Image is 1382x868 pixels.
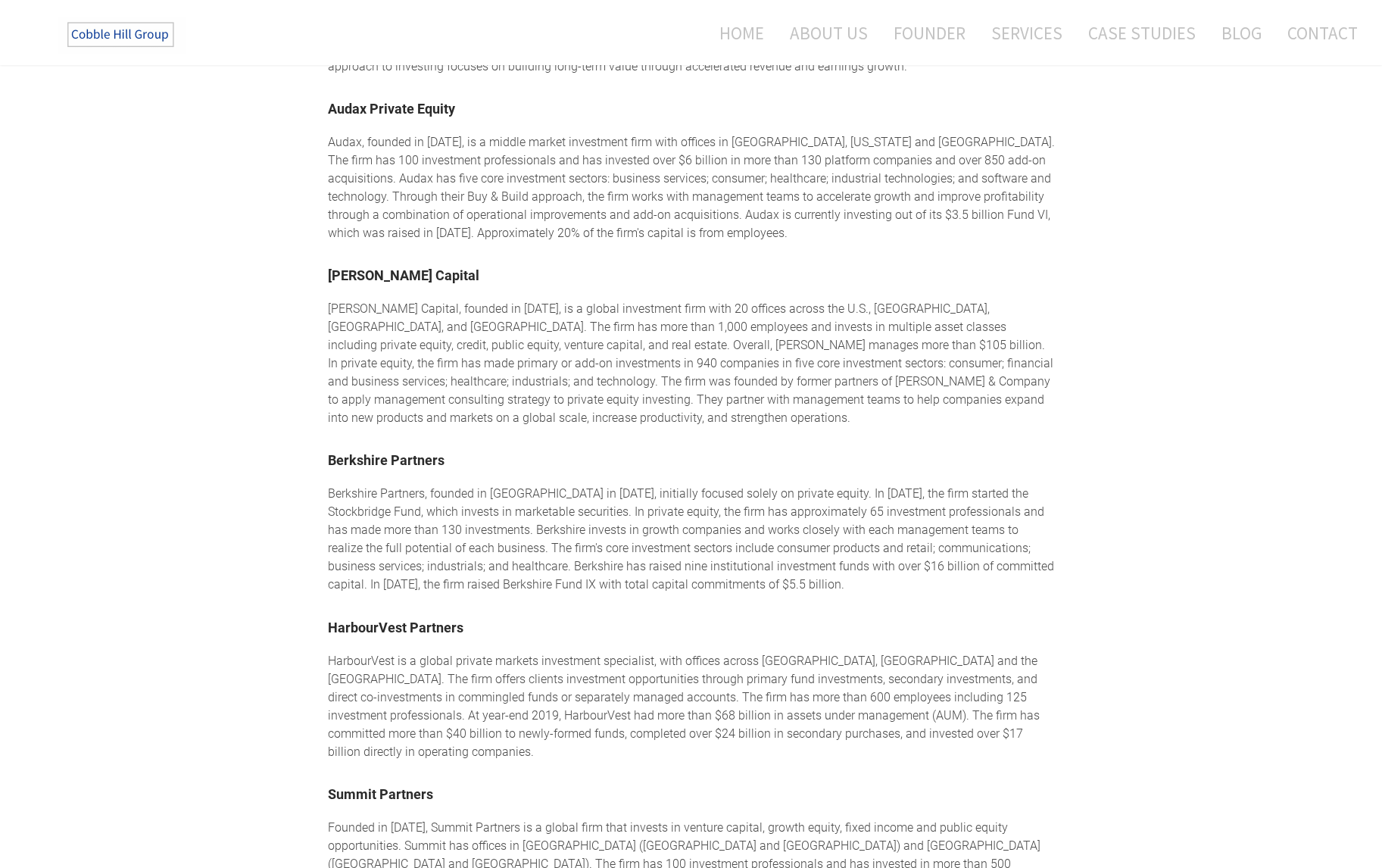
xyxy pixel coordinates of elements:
a: Home [697,13,775,53]
div: Audax, founded in [DATE], is a middle market investment firm with offices in [GEOGRAPHIC_DATA], [... [328,133,1055,242]
img: The Cobble Hill Group LLC [58,16,186,54]
a: Services [980,13,1074,53]
a: HarbourVest Partners [328,620,463,635]
div: [PERSON_NAME] Capital, founded in [DATE], is a global investment firm with 20 offices across the ... [328,300,1055,427]
div: HarbourVest is a global private markets investment specialist, with offices across [GEOGRAPHIC_DA... [328,652,1055,761]
a: Audax Private Equity [328,101,455,117]
a: Case Studies [1077,13,1207,53]
a: Contact [1276,13,1358,53]
div: Berkshire Partners, founded in [GEOGRAPHIC_DATA] in [DATE], initially focused solely on private e... [328,485,1055,594]
a: Summit Partners [328,786,433,802]
a: About Us [778,13,879,53]
a: Founder [882,13,977,53]
a: Berkshire Partners [328,452,445,468]
a: ​[PERSON_NAME] Capital [328,267,479,283]
a: Blog [1210,13,1273,53]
